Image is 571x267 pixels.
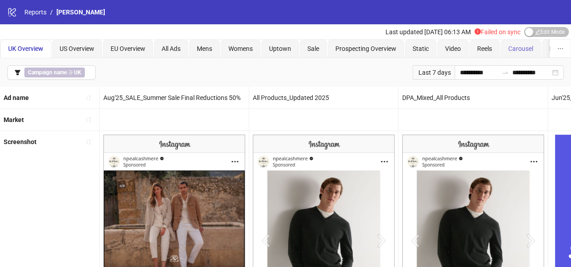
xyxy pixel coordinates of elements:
span: Womens [228,45,253,52]
span: Failed on sync [474,28,520,36]
b: Campaign name [28,69,67,76]
button: Campaign name ∋ UK [7,65,96,80]
b: Screenshot [4,138,37,145]
span: to [501,69,509,76]
span: Carousel [508,45,533,52]
b: Ad name [4,94,29,101]
span: swap-right [501,69,509,76]
span: Last updated [DATE] 06:13 AM [385,28,471,36]
span: All Ads [162,45,181,52]
span: EU Overview [111,45,145,52]
span: ellipsis [557,45,563,52]
span: exclamation-circle [474,28,481,35]
span: Static [413,45,429,52]
span: Sale [307,45,319,52]
b: Market [4,116,24,123]
span: Reels [477,45,492,52]
b: UK [74,69,81,76]
div: Last 7 days [413,65,455,80]
div: Aug'25_SALE_Summer Sale Final Reductions 50% [100,87,249,109]
span: Video [445,45,461,52]
li: / [50,7,53,17]
span: sort-ascending [85,95,92,101]
div: DPA_Mixed_All Products [399,87,548,109]
span: [PERSON_NAME] [56,9,105,16]
span: filter [14,69,21,76]
span: sort-ascending [85,117,92,123]
span: Mens [197,45,212,52]
span: UK Overview [8,45,43,52]
span: US Overview [60,45,94,52]
span: sort-ascending [85,139,92,145]
span: Uptown [269,45,291,52]
div: All Products_Updated 2025 [249,87,398,109]
span: ∋ [24,68,85,77]
span: Prospecting Overview [335,45,396,52]
button: ellipsis [550,40,571,58]
a: Reports [23,7,48,17]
